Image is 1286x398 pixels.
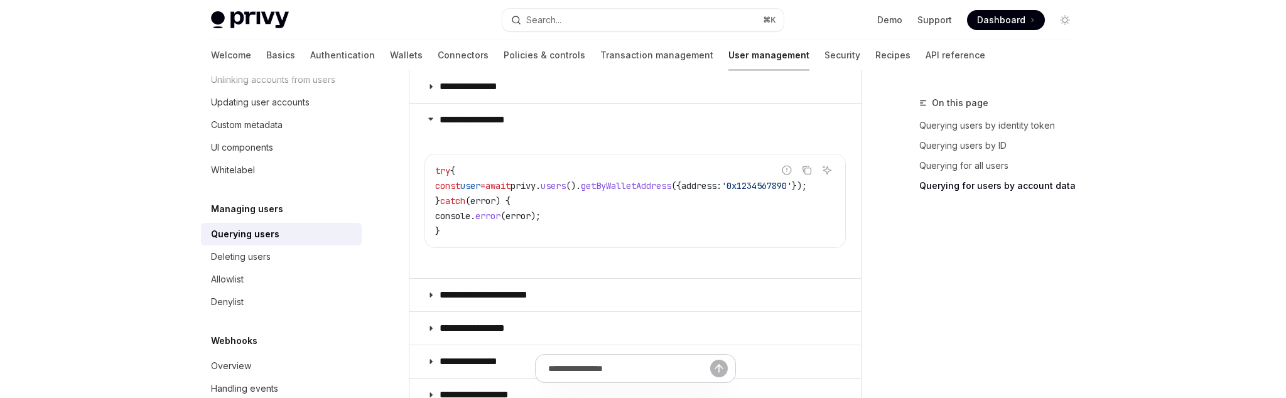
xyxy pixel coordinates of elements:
[211,249,271,264] div: Deleting users
[435,225,440,237] span: }
[977,14,1025,26] span: Dashboard
[600,40,713,70] a: Transaction management
[201,291,362,313] a: Denylist
[819,162,835,178] button: Ask AI
[681,180,721,191] span: address:
[470,195,495,207] span: error
[440,195,465,207] span: catch
[201,355,362,377] a: Overview
[211,11,289,29] img: light logo
[211,294,244,309] div: Denylist
[526,13,561,28] div: Search...
[201,91,362,114] a: Updating user accounts
[480,180,485,191] span: =
[201,223,362,245] a: Querying users
[201,159,362,181] a: Whitelabel
[211,163,255,178] div: Whitelabel
[310,40,375,70] a: Authentication
[779,162,795,178] button: Report incorrect code
[919,136,1085,156] a: Querying users by ID
[266,40,295,70] a: Basics
[435,195,440,207] span: }
[919,176,1085,196] a: Querying for users by account data
[919,116,1085,136] a: Querying users by identity token
[485,180,511,191] span: await
[536,180,541,191] span: .
[505,210,531,222] span: error
[926,40,985,70] a: API reference
[390,40,423,70] a: Wallets
[460,180,480,191] span: user
[211,95,310,110] div: Updating user accounts
[721,180,792,191] span: '0x1234567890'
[435,210,470,222] span: console
[511,180,536,191] span: privy
[201,268,362,291] a: Allowlist
[581,180,671,191] span: getByWalletAddress
[710,360,728,377] button: Send message
[500,210,505,222] span: (
[201,114,362,136] a: Custom metadata
[475,210,500,222] span: error
[671,180,681,191] span: ({
[211,272,244,287] div: Allowlist
[799,162,815,178] button: Copy the contents from the code block
[201,136,362,159] a: UI components
[495,195,511,207] span: ) {
[211,117,283,132] div: Custom metadata
[875,40,910,70] a: Recipes
[548,355,710,382] input: Ask a question...
[470,210,475,222] span: .
[211,202,283,217] h5: Managing users
[824,40,860,70] a: Security
[728,40,809,70] a: User management
[201,245,362,268] a: Deleting users
[211,40,251,70] a: Welcome
[435,180,460,191] span: const
[1055,10,1075,30] button: Toggle dark mode
[792,180,807,191] span: });
[531,210,541,222] span: );
[919,156,1085,176] a: Querying for all users
[541,180,566,191] span: users
[502,9,784,31] button: Open search
[504,40,585,70] a: Policies & controls
[450,165,455,176] span: {
[877,14,902,26] a: Demo
[211,227,279,242] div: Querying users
[211,381,278,396] div: Handling events
[211,333,257,348] h5: Webhooks
[932,95,988,110] span: On this page
[465,195,470,207] span: (
[763,15,776,25] span: ⌘ K
[211,358,251,374] div: Overview
[917,14,952,26] a: Support
[438,40,489,70] a: Connectors
[211,140,273,155] div: UI components
[435,165,450,176] span: try
[566,180,581,191] span: ().
[967,10,1045,30] a: Dashboard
